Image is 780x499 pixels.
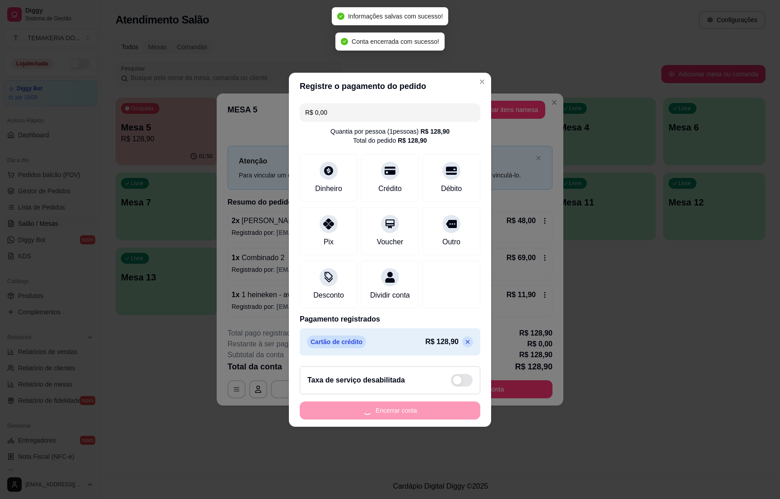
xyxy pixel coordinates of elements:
[330,127,450,136] div: Quantia por pessoa ( 1 pessoas)
[348,13,443,20] span: Informações salvas com sucesso!
[300,314,480,325] p: Pagamento registrados
[313,290,344,301] div: Desconto
[353,136,427,145] div: Total do pedido
[441,183,462,194] div: Débito
[307,336,366,348] p: Cartão de crédito
[475,75,489,89] button: Close
[289,73,491,100] header: Registre o pagamento do pedido
[425,336,459,347] p: R$ 128,90
[370,290,410,301] div: Dividir conta
[315,183,342,194] div: Dinheiro
[352,38,439,45] span: Conta encerrada com sucesso!
[337,13,344,20] span: check-circle
[398,136,427,145] div: R$ 128,90
[305,103,475,121] input: Ex.: hambúrguer de cordeiro
[420,127,450,136] div: R$ 128,90
[442,237,460,247] div: Outro
[341,38,348,45] span: check-circle
[307,375,405,386] h2: Taxa de serviço desabilitada
[324,237,334,247] div: Pix
[378,183,402,194] div: Crédito
[377,237,404,247] div: Voucher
